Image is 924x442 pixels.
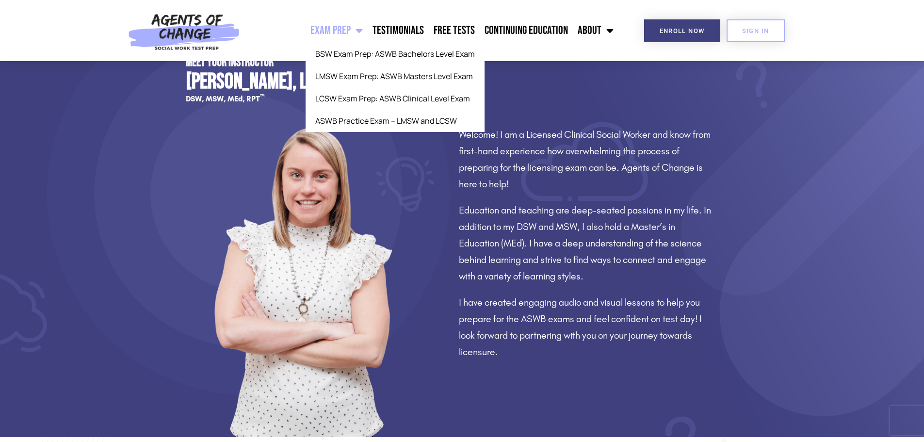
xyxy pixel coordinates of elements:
p: DSW, MSW, MEd, RPT [186,95,435,103]
a: BSW Exam Prep: ASWB Bachelors Level Exam [306,43,485,65]
p: Education and teaching are deep-seated passions in my life. In addition to my DSW and MSW, I also... [459,202,714,284]
a: Continuing Education [480,18,573,43]
a: SIGN IN [727,19,785,42]
p: Welcome! I am a Licensed Clinical Social Worker and know from first-hand experience how overwhelm... [459,126,714,192]
a: Exam Prep [306,18,368,43]
a: About [573,18,618,43]
a: Enroll Now [644,19,720,42]
nav: Menu [245,18,618,43]
sup: ™ [260,93,265,100]
ul: Exam Prep [306,43,485,132]
a: ASWB Practice Exam – LMSW and LCSW [306,110,485,132]
span: SIGN IN [742,28,769,34]
p: I have created engaging audio and visual lessons to help you prepare for the ASWB exams and feel ... [459,294,714,360]
a: Testimonials [368,18,429,43]
a: LCSW Exam Prep: ASWB Clinical Level Exam [306,87,485,110]
a: LMSW Exam Prep: ASWB Masters Level Exam [306,65,485,87]
h4: [PERSON_NAME], LICSW [186,71,435,93]
a: Free Tests [429,18,480,43]
span: Enroll Now [660,28,705,34]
